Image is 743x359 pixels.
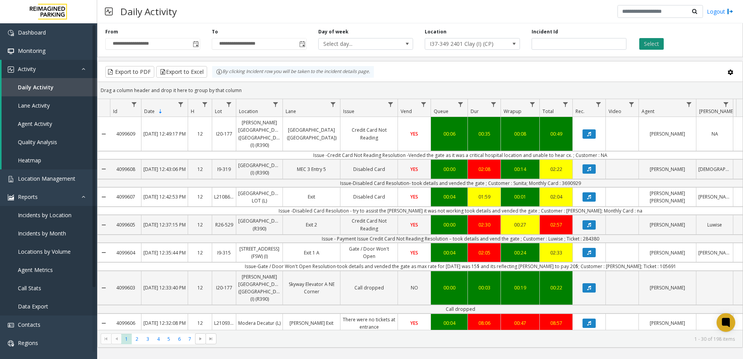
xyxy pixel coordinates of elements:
[212,282,236,293] a: I20-177
[191,38,200,49] span: Toggle popup
[639,188,696,206] a: [PERSON_NAME] [PERSON_NAME]
[164,334,174,344] span: Page 5
[503,319,537,327] div: 00:47
[343,108,354,115] span: Issue
[110,191,141,202] a: 4099607
[433,193,466,200] div: 00:04
[340,282,398,293] a: Call dropped
[684,99,694,110] a: Agent Filter Menu
[113,108,117,115] span: Id
[431,317,467,329] a: 00:04
[215,108,222,115] span: Lot
[503,221,537,228] div: 00:27
[188,128,212,139] a: 12
[141,164,188,175] a: [DATE] 12:43:06 PM
[18,193,38,200] span: Reports
[2,78,97,96] a: Daily Activity
[188,317,212,329] a: 12
[540,191,572,202] a: 02:04
[212,28,218,35] label: To
[8,176,14,182] img: 'icon'
[2,151,97,169] a: Heatmap
[540,219,572,230] a: 02:57
[468,191,501,202] a: 01:59
[2,115,97,133] a: Agent Activity
[221,336,735,342] kendo-pager-info: 1 - 30 of 198 items
[419,99,429,110] a: Vend Filter Menu
[318,28,349,35] label: Day of week
[236,243,283,262] a: [STREET_ADDRESS] (FSW) (I)
[212,317,236,329] a: L21093900
[212,247,236,258] a: I9-315
[410,193,418,200] span: YES
[340,124,398,143] a: Credit Card Not Reading
[174,334,185,344] span: Page 6
[398,219,431,230] a: YES
[542,193,570,200] div: 02:04
[501,219,539,230] a: 00:27
[212,191,236,202] a: L21086905
[501,247,539,258] a: 00:24
[503,284,537,291] div: 00:19
[540,317,572,329] a: 08:57
[98,240,110,265] a: Collapse Details
[503,193,537,200] div: 00:01
[410,249,418,256] span: YES
[200,99,210,110] a: H Filter Menu
[410,221,418,228] span: YES
[185,334,195,344] span: Page 7
[18,284,41,292] span: Call Stats
[18,321,40,328] span: Contacts
[18,248,71,255] span: Locations by Volume
[188,164,212,175] a: 12
[239,108,258,115] span: Location
[18,339,38,347] span: Regions
[431,128,467,139] a: 00:06
[410,131,418,137] span: YES
[188,219,212,230] a: 12
[433,319,466,327] div: 00:04
[696,128,733,139] a: NA
[639,317,696,329] a: [PERSON_NAME]
[468,164,501,175] a: 02:08
[468,247,501,258] a: 02:05
[468,219,501,230] a: 02:30
[286,108,296,115] span: Lane
[8,194,14,200] img: 'icon'
[110,128,141,139] a: 4099609
[455,99,466,110] a: Queue Filter Menu
[8,322,14,328] img: 'icon'
[129,99,140,110] a: Id Filter Menu
[98,268,110,308] a: Collapse Details
[431,164,467,175] a: 00:00
[431,191,467,202] a: 00:04
[188,282,212,293] a: 12
[501,128,539,139] a: 00:08
[141,128,188,139] a: [DATE] 12:49:17 PM
[236,215,283,234] a: [GEOGRAPHIC_DATA] (R390)
[433,130,466,138] div: 00:06
[398,282,431,293] a: NO
[411,284,418,291] span: NO
[433,166,466,173] div: 00:00
[105,28,118,35] label: From
[576,108,584,115] span: Rec.
[639,219,696,230] a: [PERSON_NAME]
[542,130,570,138] div: 00:49
[18,230,66,237] span: Incidents by Month
[410,166,418,173] span: YES
[236,271,283,305] a: [PERSON_NAME][GEOGRAPHIC_DATA] ([GEOGRAPHIC_DATA]) (I) (R390)
[727,7,733,16] img: logout
[110,282,141,293] a: 4099603
[197,336,204,342] span: Go to the next page
[503,130,537,138] div: 00:08
[639,164,696,175] a: [PERSON_NAME]
[98,99,743,330] div: Data table
[542,249,570,256] div: 02:33
[488,99,499,110] a: Dur Filter Menu
[433,284,466,291] div: 00:00
[298,38,306,49] span: Toggle popup
[433,249,466,256] div: 00:04
[532,28,558,35] label: Incident Id
[639,282,696,293] a: [PERSON_NAME]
